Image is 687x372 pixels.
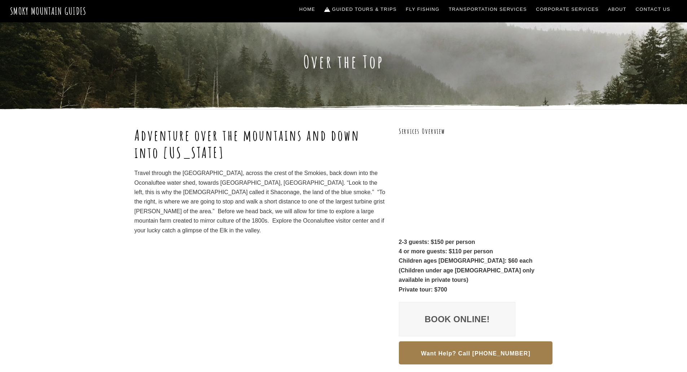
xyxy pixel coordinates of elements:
[399,341,553,364] button: Want Help? Call [PHONE_NUMBER]
[399,302,516,337] a: Book Online!
[605,2,629,17] a: About
[135,169,386,235] p: Travel through the [GEOGRAPHIC_DATA], across the crest of the Smokies, back down into the Oconalu...
[399,267,534,283] strong: (Children under age [DEMOGRAPHIC_DATA] only available in private tours)
[533,2,602,17] a: Corporate Services
[399,248,493,254] strong: 4 or more guests: $110 per person
[135,51,553,72] h1: Over the Top
[322,2,400,17] a: Guided Tours & Trips
[296,2,318,17] a: Home
[399,239,475,245] strong: 2-3 guests: $150 per person
[135,126,360,162] strong: Adventure over the mountains and down into [US_STATE]
[399,127,553,136] h3: Services Overview
[403,2,442,17] a: Fly Fishing
[399,258,533,264] strong: Children ages [DEMOGRAPHIC_DATA]: $60 each
[399,350,553,356] a: Want Help? Call [PHONE_NUMBER]
[10,5,87,17] a: Smoky Mountain Guides
[633,2,673,17] a: Contact Us
[446,2,529,17] a: Transportation Services
[399,286,447,293] strong: Private tour: $700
